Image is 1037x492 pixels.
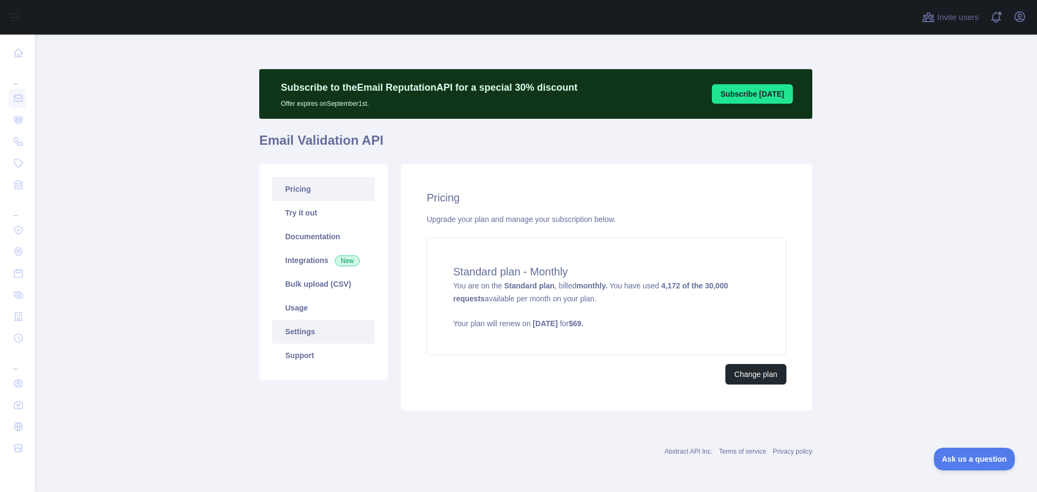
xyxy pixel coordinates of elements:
[773,448,812,455] a: Privacy policy
[937,11,979,24] span: Invite users
[453,318,760,329] p: Your plan will renew on for
[272,201,375,225] a: Try it out
[453,281,760,329] span: You are on the , billed You have used available per month on your plan.
[712,84,793,104] button: Subscribe [DATE]
[281,80,577,95] p: Subscribe to the Email Reputation API for a special 30 % discount
[272,225,375,248] a: Documentation
[272,272,375,296] a: Bulk upload (CSV)
[665,448,713,455] a: Abstract API Inc.
[281,95,577,108] p: Offer expires on September 1st.
[9,197,26,218] div: ...
[719,448,766,455] a: Terms of service
[272,248,375,272] a: Integrations New
[272,320,375,343] a: Settings
[453,264,760,279] h4: Standard plan - Monthly
[272,343,375,367] a: Support
[504,281,554,290] strong: Standard plan
[9,350,26,372] div: ...
[934,448,1015,470] iframe: Toggle Customer Support
[272,296,375,320] a: Usage
[427,190,786,205] h2: Pricing
[533,319,557,328] strong: [DATE]
[725,364,786,385] button: Change plan
[920,9,981,26] button: Invite users
[259,132,812,158] h1: Email Validation API
[576,281,607,290] strong: monthly.
[569,319,583,328] strong: $ 69 .
[453,281,728,303] strong: 4,172 of the 30,000 requests
[335,255,360,266] span: New
[272,177,375,201] a: Pricing
[427,214,786,225] div: Upgrade your plan and manage your subscription below.
[9,65,26,86] div: ...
